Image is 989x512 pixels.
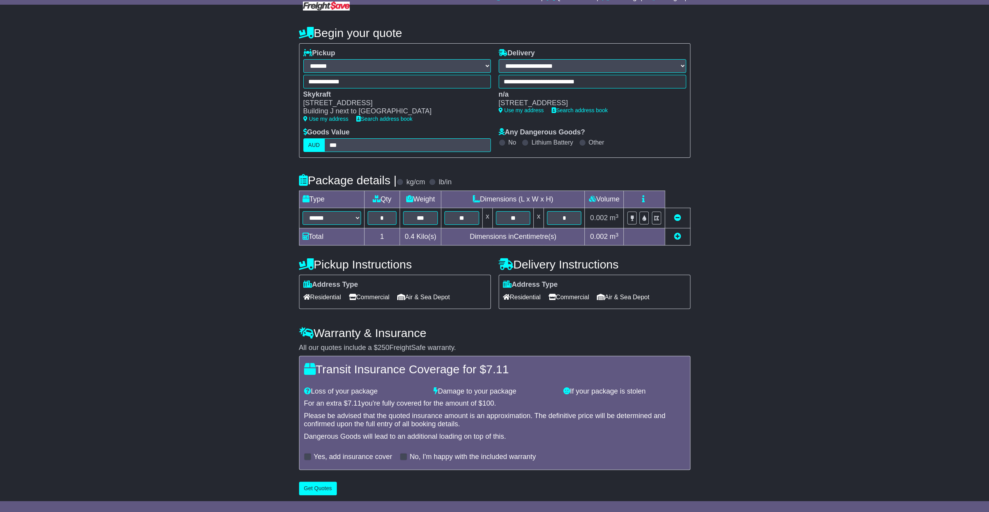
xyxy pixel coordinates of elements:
span: Residential [303,291,341,303]
span: Commercial [349,291,389,303]
label: No [508,139,516,146]
a: Use my address [499,107,544,113]
h4: Transit Insurance Coverage for $ [304,363,685,376]
td: 1 [364,228,400,245]
span: Air & Sea Depot [597,291,649,303]
h4: Begin your quote [299,26,690,39]
div: Loss of your package [300,387,430,396]
sup: 3 [616,232,619,238]
div: Damage to your package [430,387,559,396]
div: Dangerous Goods will lead to an additional loading on top of this. [304,433,685,441]
span: 250 [378,344,389,351]
td: Weight [400,191,441,208]
span: 0.002 [590,214,608,222]
a: Use my address [303,116,349,122]
a: Remove this item [674,214,681,222]
div: If your package is stolen [559,387,689,396]
label: Any Dangerous Goods? [499,128,585,137]
label: No, I'm happy with the included warranty [410,453,536,461]
div: All our quotes include a $ FreightSafe warranty. [299,344,690,352]
label: Goods Value [303,128,350,137]
span: Commercial [548,291,589,303]
a: Search address book [356,116,412,122]
span: m [610,214,619,222]
label: Pickup [303,49,335,58]
label: AUD [303,138,325,152]
span: 0.4 [405,233,414,240]
td: Dimensions (L x W x H) [441,191,585,208]
h4: Pickup Instructions [299,258,491,271]
label: Other [589,139,604,146]
td: Type [299,191,364,208]
div: n/a [499,90,678,99]
span: Air & Sea Depot [397,291,450,303]
span: 7.11 [486,363,509,376]
label: Address Type [503,281,558,289]
span: Residential [503,291,541,303]
td: x [534,208,544,228]
td: Qty [364,191,400,208]
div: Please be advised that the quoted insurance amount is an approximation. The definitive price will... [304,412,685,429]
label: Address Type [303,281,358,289]
td: x [482,208,492,228]
button: Get Quotes [299,482,337,495]
sup: 3 [616,213,619,219]
label: kg/cm [406,178,425,187]
span: 0.002 [590,233,608,240]
td: Total [299,228,364,245]
span: 100 [482,399,494,407]
td: Volume [585,191,624,208]
h4: Delivery Instructions [499,258,690,271]
div: Skykraft [303,90,483,99]
label: Delivery [499,49,535,58]
a: Search address book [552,107,608,113]
span: m [610,233,619,240]
td: Kilo(s) [400,228,441,245]
a: Add new item [674,233,681,240]
label: Lithium Battery [531,139,573,146]
td: Dimensions in Centimetre(s) [441,228,585,245]
img: Freight Save [303,2,350,11]
div: [STREET_ADDRESS] [499,99,678,108]
h4: Package details | [299,174,397,187]
span: 7.11 [348,399,361,407]
div: For an extra $ you're fully covered for the amount of $ . [304,399,685,408]
div: Building J next to [GEOGRAPHIC_DATA] [303,107,483,116]
div: [STREET_ADDRESS] [303,99,483,108]
label: Yes, add insurance cover [314,453,392,461]
label: lb/in [439,178,451,187]
h4: Warranty & Insurance [299,327,690,339]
